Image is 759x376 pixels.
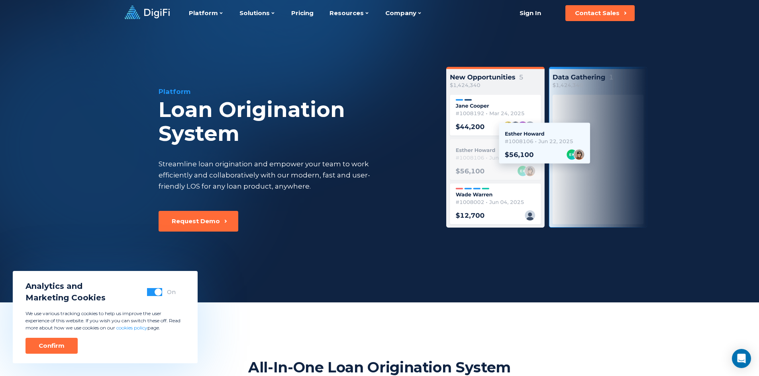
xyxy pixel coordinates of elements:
div: Loan Origination System [159,98,426,146]
p: We use various tracking cookies to help us improve the user experience of this website. If you wi... [25,310,185,331]
div: Open Intercom Messenger [732,349,751,368]
button: Request Demo [159,211,238,232]
button: Confirm [25,338,78,354]
span: Analytics and [25,281,106,292]
div: Contact Sales [575,9,620,17]
div: Request Demo [172,217,220,225]
a: Sign In [510,5,551,21]
div: On [167,288,176,296]
a: cookies policy [116,325,147,331]
button: Contact Sales [565,5,635,21]
span: Marketing Cookies [25,292,106,304]
div: Confirm [39,342,65,350]
div: Streamline loan origination and empower your team to work efficiently and collaboratively with ou... [159,158,385,192]
div: Platform [159,87,426,96]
